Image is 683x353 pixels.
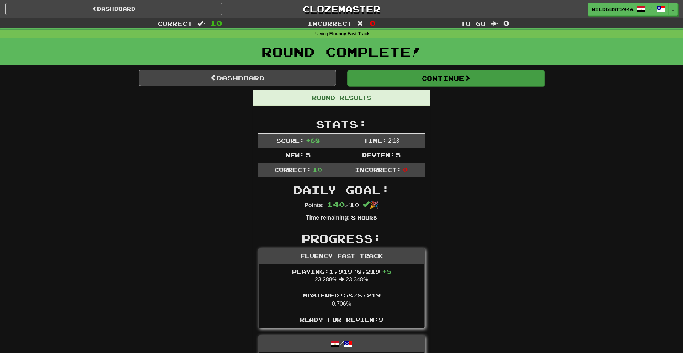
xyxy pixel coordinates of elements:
span: Incorrect [307,20,352,27]
span: 140 [327,200,345,209]
h2: Stats: [258,118,425,130]
span: Mastered: 58 / 8,219 [303,292,381,299]
span: New: [286,152,304,158]
span: Ready for Review: 9 [300,316,383,323]
span: / 10 [327,201,359,208]
span: 0 [403,166,408,173]
a: Dashboard [139,70,336,86]
span: 0 [370,19,376,27]
li: 23.288% 23.348% [259,264,424,288]
span: : [491,21,498,27]
span: : [197,21,205,27]
h2: Progress: [258,233,425,244]
span: : [357,21,365,27]
li: 0.706% [259,288,424,312]
span: Correct: [274,166,311,173]
span: Playing: 1,919 / 8,219 [292,268,391,275]
span: + 5 [382,268,391,275]
span: Time: [364,137,387,144]
span: Incorrect: [355,166,401,173]
span: Score: [276,137,304,144]
span: 10 [313,166,322,173]
small: Hours [358,215,377,221]
span: Review: [362,152,395,158]
span: Correct [158,20,192,27]
a: WildDust5946 / [588,3,669,16]
button: Continue [347,70,545,86]
span: 5 [396,152,401,158]
span: WildDust5946 [592,6,634,12]
strong: Time remaining: [306,215,350,221]
span: + 68 [306,137,320,144]
strong: Fluency Fast Track [329,31,370,36]
div: Round Results [253,90,430,106]
a: Clozemaster [233,3,450,15]
strong: Points: [305,202,324,208]
h2: Daily Goal: [258,184,425,196]
div: Fluency Fast Track [259,248,424,264]
span: 5 [306,152,311,158]
h1: Round Complete! [2,44,681,59]
a: Dashboard [5,3,222,15]
span: / [649,6,653,11]
div: / [259,336,424,352]
span: 10 [210,19,222,27]
span: 8 [351,214,356,221]
span: 2 : 13 [388,138,399,144]
span: 0 [503,19,509,27]
span: To go [461,20,486,27]
span: 🎉 [362,201,378,209]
